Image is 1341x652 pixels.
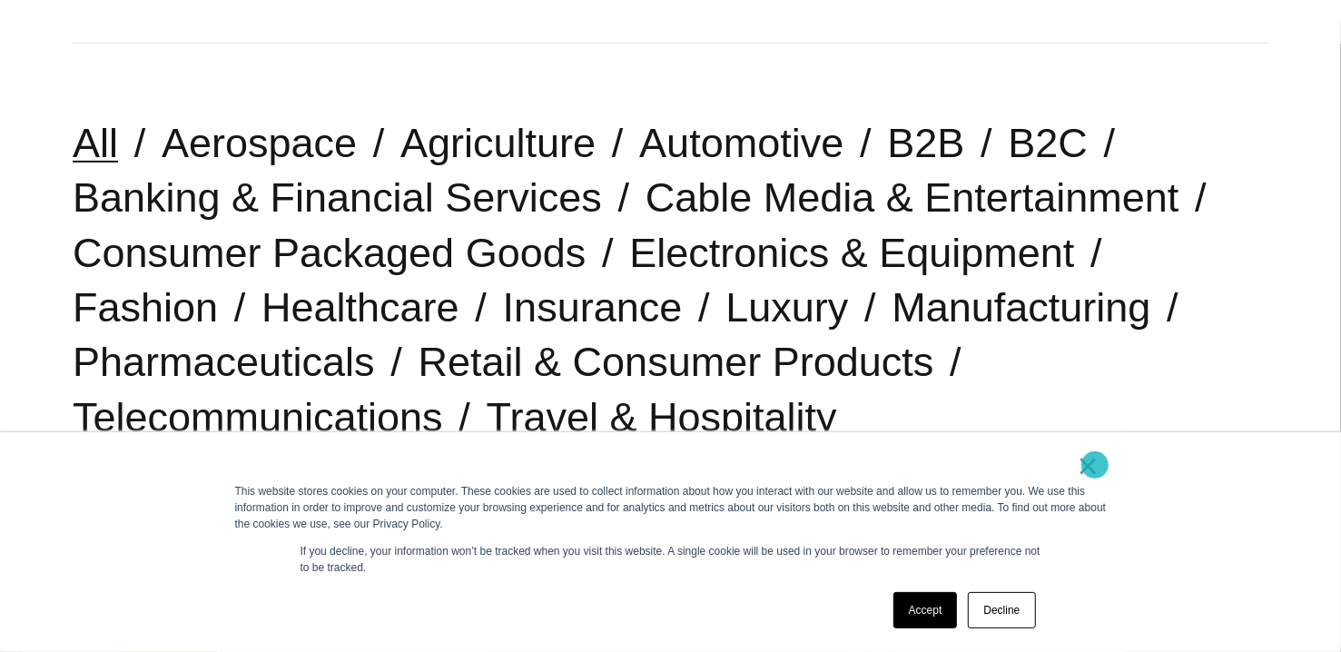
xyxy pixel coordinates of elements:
[73,120,118,166] a: All
[301,543,1041,576] p: If you decline, your information won’t be tracked when you visit this website. A single cookie wi...
[968,592,1035,628] a: Decline
[1078,458,1099,474] a: ×
[1008,120,1088,166] a: B2C
[235,483,1107,532] div: This website stores cookies on your computer. These cookies are used to collect information about...
[639,120,843,166] a: Automotive
[503,284,683,331] a: Insurance
[73,394,443,440] a: Telecommunications
[73,230,586,276] a: Consumer Packaged Goods
[725,284,848,331] a: Luxury
[400,120,596,166] a: Agriculture
[892,284,1150,331] a: Manufacturing
[887,120,964,166] a: B2B
[487,394,837,440] a: Travel & Hospitality
[893,592,958,628] a: Accept
[419,339,934,385] a: Retail & Consumer Products
[73,339,375,385] a: Pharmaceuticals
[646,174,1179,221] a: Cable Media & Entertainment
[162,120,357,166] a: Aerospace
[73,284,218,331] a: Fashion
[73,174,602,221] a: Banking & Financial Services
[629,230,1074,276] a: Electronics & Equipment
[261,284,459,331] a: Healthcare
